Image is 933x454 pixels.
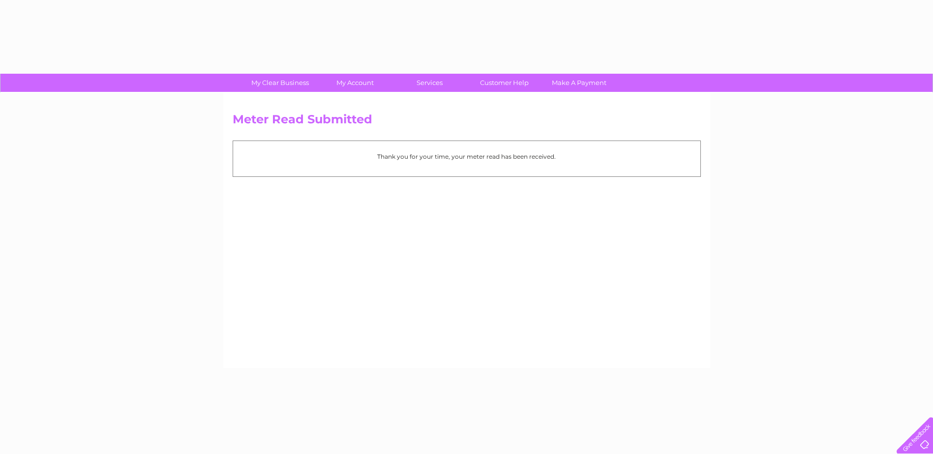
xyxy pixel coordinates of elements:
[238,152,695,161] p: Thank you for your time, your meter read has been received.
[539,74,620,92] a: Make A Payment
[389,74,470,92] a: Services
[240,74,321,92] a: My Clear Business
[464,74,545,92] a: Customer Help
[233,113,701,131] h2: Meter Read Submitted
[314,74,395,92] a: My Account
